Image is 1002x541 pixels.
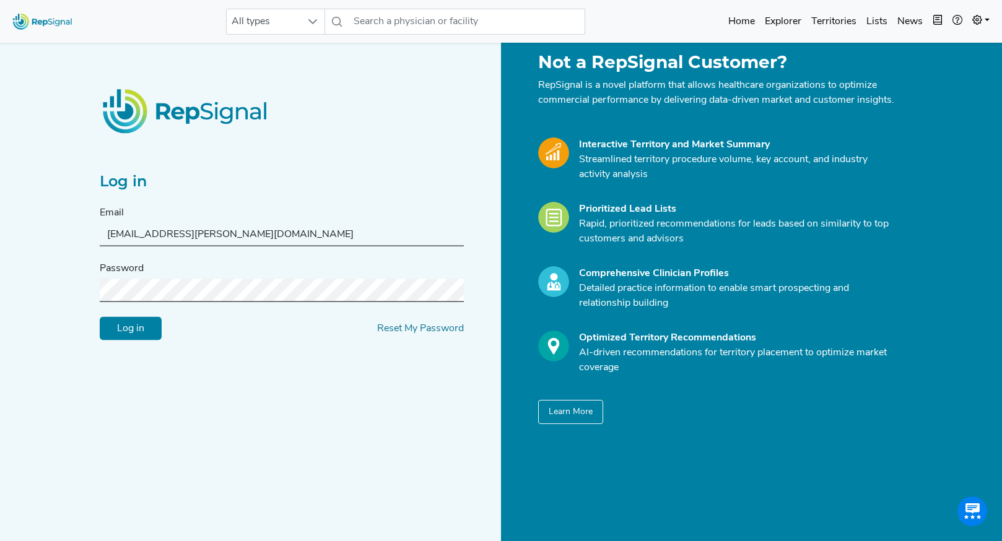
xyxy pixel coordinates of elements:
[861,9,892,34] a: Lists
[349,9,585,35] input: Search a physician or facility
[538,78,895,108] p: RepSignal is a novel platform that allows healthcare organizations to optimize commercial perform...
[723,9,760,34] a: Home
[538,202,569,233] img: Leads_Icon.28e8c528.svg
[579,331,895,345] div: Optimized Territory Recommendations
[579,202,895,217] div: Prioritized Lead Lists
[100,261,144,276] label: Password
[579,266,895,281] div: Comprehensive Clinician Profiles
[579,345,895,375] p: AI-driven recommendations for territory placement to optimize market coverage
[806,9,861,34] a: Territories
[538,266,569,297] img: Profile_Icon.739e2aba.svg
[100,206,124,220] label: Email
[100,317,162,340] input: Log in
[227,9,301,34] span: All types
[538,331,569,361] img: Optimize_Icon.261f85db.svg
[538,400,603,424] button: Learn More
[579,281,895,311] p: Detailed practice information to enable smart prospecting and relationship building
[579,152,895,182] p: Streamlined territory procedure volume, key account, and industry activity analysis
[100,173,464,191] h2: Log in
[538,137,569,168] img: Market_Icon.a700a4ad.svg
[87,74,284,148] img: RepSignalLogo.20539ed3.png
[579,137,895,152] div: Interactive Territory and Market Summary
[760,9,806,34] a: Explorer
[928,9,948,34] button: Intel Book
[892,9,928,34] a: News
[579,217,895,246] p: Rapid, prioritized recommendations for leads based on similarity to top customers and advisors
[377,324,464,334] a: Reset My Password
[538,52,895,73] h1: Not a RepSignal Customer?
